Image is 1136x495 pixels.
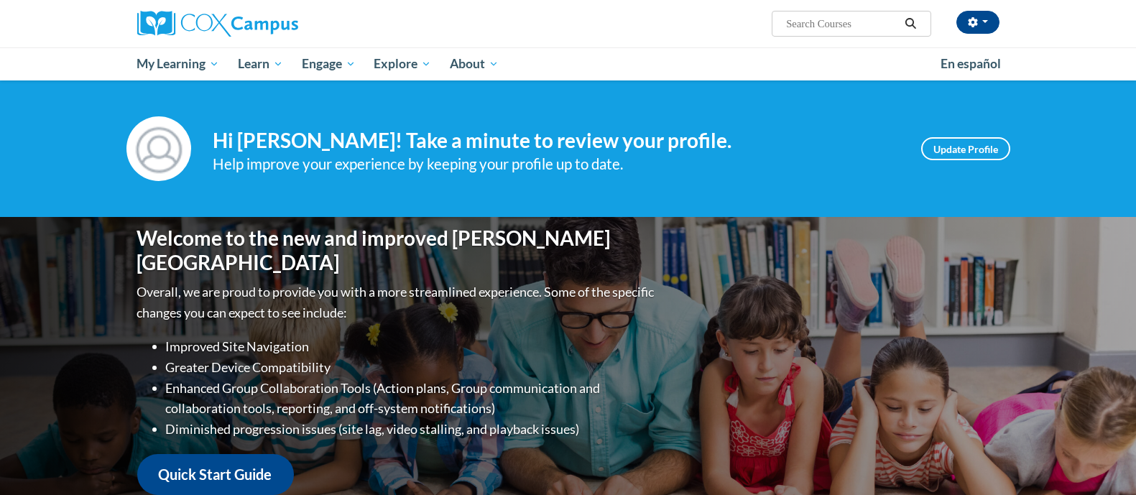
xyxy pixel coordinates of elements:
[238,55,283,73] span: Learn
[364,47,440,80] a: Explore
[1079,438,1125,484] iframe: Button to launch messaging window
[941,56,1001,71] span: En español
[137,282,658,323] p: Overall, we are proud to provide you with a more streamlined experience. Some of the specific cha...
[137,454,294,495] a: Quick Start Guide
[900,15,921,32] button: Search
[166,336,658,357] li: Improved Site Navigation
[921,137,1010,160] a: Update Profile
[128,47,229,80] a: My Learning
[450,55,499,73] span: About
[931,49,1010,79] a: En español
[137,55,219,73] span: My Learning
[213,152,900,176] div: Help improve your experience by keeping your profile up to date.
[137,11,298,37] img: Cox Campus
[292,47,365,80] a: Engage
[228,47,292,80] a: Learn
[137,226,658,274] h1: Welcome to the new and improved [PERSON_NAME][GEOGRAPHIC_DATA]
[166,419,658,440] li: Diminished progression issues (site lag, video stalling, and playback issues)
[126,116,191,181] img: Profile Image
[374,55,431,73] span: Explore
[137,11,410,37] a: Cox Campus
[440,47,508,80] a: About
[116,47,1021,80] div: Main menu
[785,15,900,32] input: Search Courses
[166,357,658,378] li: Greater Device Compatibility
[166,378,658,420] li: Enhanced Group Collaboration Tools (Action plans, Group communication and collaboration tools, re...
[213,129,900,153] h4: Hi [PERSON_NAME]! Take a minute to review your profile.
[956,11,999,34] button: Account Settings
[302,55,356,73] span: Engage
